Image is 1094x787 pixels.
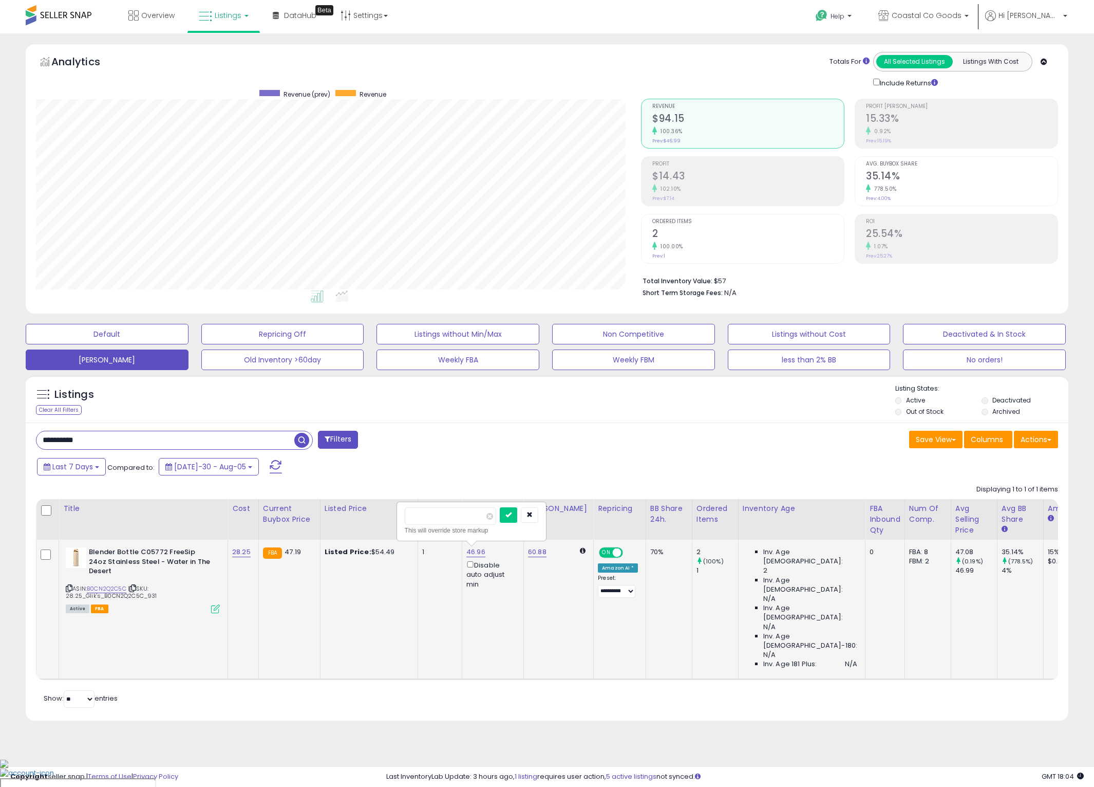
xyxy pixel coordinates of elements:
p: Listing States: [895,384,1069,394]
span: Compared to: [107,463,155,472]
h2: $94.15 [652,113,844,126]
div: ASIN: [66,547,220,612]
div: 0 [870,547,897,557]
div: [PERSON_NAME] [528,503,589,514]
small: Prev: 15.19% [866,138,891,144]
small: Avg BB Share. [1002,525,1008,534]
small: Prev: $7.14 [652,195,674,202]
button: Save View [909,431,963,448]
div: 1 [696,566,738,575]
button: Listings without Min/Max [376,324,539,344]
span: OFF [621,548,638,557]
span: Inv. Age 181 Plus: [763,660,817,669]
div: Inventory Age [743,503,861,514]
div: 46.99 [955,566,997,575]
button: [PERSON_NAME] [26,350,188,370]
button: Repricing Off [201,324,364,344]
button: Last 7 Days [37,458,106,475]
a: 28.25 [232,547,251,557]
a: Help [807,2,862,33]
div: 1 [422,547,454,557]
span: [DATE]-30 - Aug-05 [174,462,246,472]
div: Displaying 1 to 1 of 1 items [976,485,1058,495]
label: Out of Stock [906,407,944,416]
button: Columns [964,431,1012,448]
span: Last 7 Days [52,462,93,472]
h2: 25.54% [866,228,1058,242]
div: Listed Price [325,503,413,514]
span: Revenue (prev) [284,90,330,99]
small: 100.36% [657,127,683,135]
a: 60.88 [528,547,546,557]
b: Total Inventory Value: [643,277,712,285]
button: Weekly FBM [552,350,715,370]
span: N/A [763,594,776,603]
button: All Selected Listings [876,55,953,68]
span: Avg. Buybox Share [866,161,1058,167]
small: Amazon Fees. [1048,514,1054,523]
button: Default [26,324,188,344]
small: (100%) [703,557,724,565]
button: Deactivated & In Stock [903,324,1066,344]
div: Clear All Filters [36,405,82,415]
div: Avg Selling Price [955,503,993,536]
span: N/A [724,288,737,298]
h5: Analytics [51,54,120,71]
div: Cost [232,503,254,514]
small: Prev: $46.99 [652,138,681,144]
button: Non Competitive [552,324,715,344]
span: N/A [763,623,776,632]
span: Overview [141,10,175,21]
button: Filters [318,431,358,449]
small: (0.19%) [962,557,983,565]
button: [DATE]-30 - Aug-05 [159,458,259,475]
div: 47.08 [955,547,997,557]
span: ROI [866,219,1058,225]
small: 100.00% [657,243,683,250]
div: Amazon AI * [598,563,638,573]
button: Weekly FBA [376,350,539,370]
span: Inv. Age [DEMOGRAPHIC_DATA]-180: [763,632,857,650]
small: 102.10% [657,185,681,193]
span: Profit [652,161,844,167]
h2: $14.43 [652,170,844,184]
span: Inv. Age [DEMOGRAPHIC_DATA]: [763,603,857,622]
i: Get Help [815,9,828,22]
img: 21P+z0SanpL._SL40_.jpg [66,547,86,568]
small: Prev: 4.00% [866,195,891,202]
div: 4% [1002,566,1043,575]
button: Old Inventory >60day [201,350,364,370]
div: This will override store markup [405,525,538,536]
b: Listed Price: [325,547,371,557]
span: DataHub [284,10,316,21]
span: Coastal Co Goods [892,10,961,21]
span: All listings currently available for purchase on Amazon [66,605,89,613]
div: Tooltip anchor [315,5,333,15]
span: 2 [763,566,767,575]
label: Active [906,396,925,405]
div: 35.14% [1002,547,1043,557]
span: | SKU: 28.25_Glik's_B0CN2Q2C5C_931 [66,584,157,600]
span: Revenue [360,90,386,99]
label: Deactivated [992,396,1031,405]
span: ON [600,548,613,557]
b: Blender Bottle C05772 FreeSip 24oz Stainless Steel - Water in The Desert [89,547,214,579]
div: Num of Comp. [909,503,947,525]
span: Inv. Age [DEMOGRAPHIC_DATA]: [763,547,857,566]
button: Listings without Cost [728,324,891,344]
button: Actions [1014,431,1058,448]
div: Include Returns [865,77,950,88]
div: BB Share 24h. [650,503,688,525]
span: Columns [971,434,1003,445]
div: Disable auto adjust min [466,559,516,589]
span: FBA [91,605,108,613]
a: 46.96 [466,547,485,557]
div: 2 [696,547,738,557]
small: 1.07% [871,243,888,250]
span: Profit [PERSON_NAME] [866,104,1058,109]
h2: 35.14% [866,170,1058,184]
button: less than 2% BB [728,350,891,370]
li: $57 [643,274,1050,286]
small: Prev: 25.27% [866,253,892,259]
small: (778.5%) [1008,557,1033,565]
